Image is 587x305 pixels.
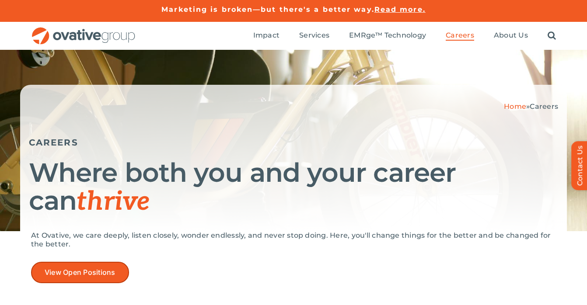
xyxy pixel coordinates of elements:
a: EMRge™ Technology [349,31,426,41]
a: Careers [446,31,474,41]
span: » [504,102,558,111]
span: View Open Positions [45,268,115,277]
a: Services [299,31,329,41]
a: Impact [253,31,280,41]
span: thrive [77,186,150,218]
a: Home [504,102,526,111]
span: Careers [530,102,558,111]
span: Services [299,31,329,40]
a: View Open Positions [31,262,129,283]
h1: Where both you and your career can [29,159,558,216]
a: OG_Full_horizontal_RGB [31,26,136,35]
a: Search [548,31,556,41]
span: About Us [494,31,528,40]
a: Read more. [374,5,426,14]
span: Careers [446,31,474,40]
span: EMRge™ Technology [349,31,426,40]
nav: Menu [253,22,556,50]
a: Marketing is broken—but there's a better way. [161,5,374,14]
h5: CAREERS [29,137,558,148]
p: At Ovative, we care deeply, listen closely, wonder endlessly, and never stop doing. Here, you'll ... [31,231,556,249]
a: About Us [494,31,528,41]
span: Impact [253,31,280,40]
